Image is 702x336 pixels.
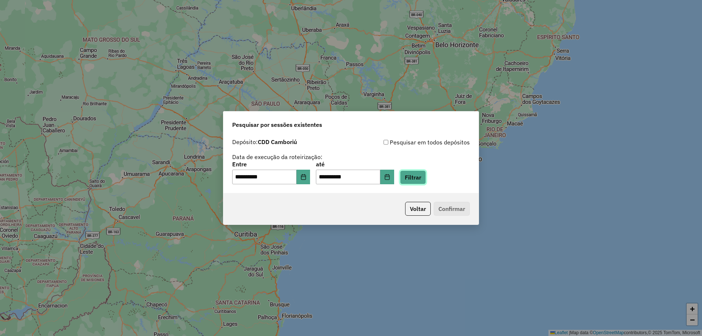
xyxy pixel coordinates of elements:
button: Voltar [405,202,431,216]
label: Entre [232,160,310,169]
label: Depósito: [232,137,297,146]
button: Choose Date [297,170,310,184]
span: Pesquisar por sessões existentes [232,120,322,129]
label: até [316,160,394,169]
strong: CDD Camboriú [258,138,297,146]
div: Pesquisar em todos depósitos [351,138,470,147]
label: Data de execução da roteirização: [232,152,322,161]
button: Filtrar [400,170,426,184]
button: Choose Date [380,170,394,184]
